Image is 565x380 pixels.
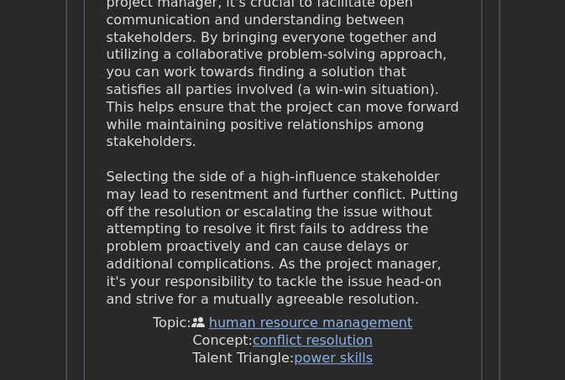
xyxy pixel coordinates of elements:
div: Topic: [97,315,469,332]
div: Talent Triangle: [97,315,469,367]
a: power skills [294,350,373,366]
div: Concept: [97,332,469,350]
a: conflict resolution [253,332,373,348]
a: human resource management [209,315,412,331]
